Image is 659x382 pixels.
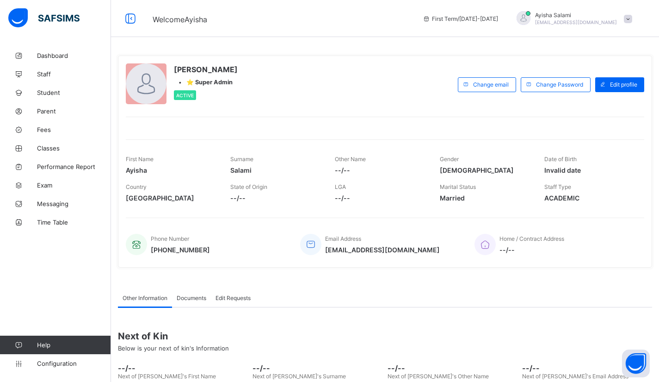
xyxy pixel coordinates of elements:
span: [GEOGRAPHIC_DATA] [126,194,216,202]
span: Active [176,93,194,98]
span: Welcome Ayisha [153,15,207,24]
span: [EMAIL_ADDRESS][DOMAIN_NAME] [325,246,440,254]
span: Student [37,89,111,96]
span: [DEMOGRAPHIC_DATA] [440,166,530,174]
span: Surname [230,156,253,163]
span: --/-- [335,166,425,174]
span: Next of [PERSON_NAME]'s Surname [253,373,346,380]
span: [PERSON_NAME] [174,65,238,74]
span: Ayisha Salami [535,12,617,19]
span: ACADEMIC [544,194,635,202]
span: Marital Status [440,183,476,190]
span: Email Address [325,235,361,242]
span: Fees [37,126,111,133]
span: Staff [37,70,111,78]
span: State of Origin [230,183,267,190]
div: • [174,79,238,86]
span: Next of [PERSON_NAME]'s First Name [118,373,216,380]
span: Classes [37,144,111,152]
span: Dashboard [37,52,111,59]
span: Married [440,194,530,202]
span: Time Table [37,219,111,226]
span: --/-- [388,363,517,373]
span: Next of Kin [118,331,652,342]
span: Configuration [37,360,111,367]
span: Next of [PERSON_NAME]'s Email Address [522,373,628,380]
span: Next of [PERSON_NAME]'s Other Name [388,373,489,380]
span: Performance Report [37,163,111,170]
span: ⭐ Super Admin [186,79,233,86]
button: Open asap [622,350,650,377]
span: --/-- [230,194,321,202]
span: Edit Requests [216,294,251,301]
span: [EMAIL_ADDRESS][DOMAIN_NAME] [535,19,617,25]
span: Help [37,341,111,349]
span: Change email [473,81,509,88]
span: Messaging [37,200,111,207]
span: Ayisha [126,166,216,174]
span: Home / Contract Address [499,235,564,242]
span: Exam [37,182,111,189]
span: Parent [37,107,111,115]
span: Staff Type [544,183,571,190]
span: [PHONE_NUMBER] [151,246,210,254]
span: --/-- [253,363,382,373]
div: AyishaSalami [507,11,637,26]
span: Other Information [123,294,167,301]
span: --/-- [118,363,248,373]
span: --/-- [335,194,425,202]
span: Phone Number [151,235,189,242]
span: Documents [177,294,206,301]
span: Invalid date [544,166,635,174]
span: Salami [230,166,321,174]
span: Country [126,183,147,190]
span: Other Name [335,156,366,163]
span: Below is your next of kin's Information [118,344,229,352]
span: LGA [335,183,346,190]
span: Gender [440,156,459,163]
span: --/-- [499,246,564,254]
img: safsims [8,8,80,28]
span: Edit profile [610,81,637,88]
span: Change Password [536,81,583,88]
span: --/-- [522,363,652,373]
span: First Name [126,156,154,163]
span: session/term information [423,15,498,22]
span: Date of Birth [544,156,577,163]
